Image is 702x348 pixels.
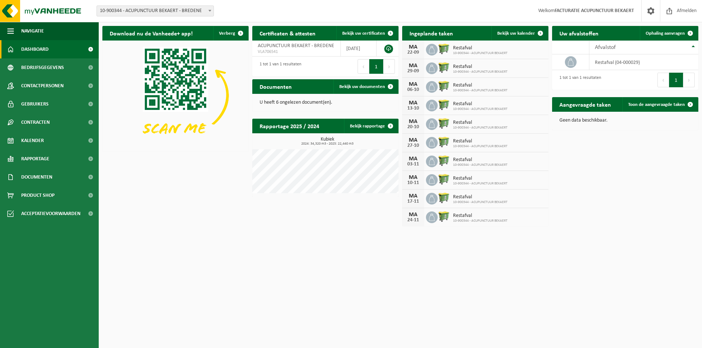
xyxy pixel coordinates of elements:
[438,80,450,92] img: WB-0660-HPE-GN-50
[97,6,214,16] span: 10-900344 - ACUPUNCTUUR BEKAERT - BREDENE
[555,8,634,14] strong: FACTURATIE ACUPUNCTUUR BEKAERT
[453,88,507,93] span: 10-900344 - ACUPUNCTUUR BEKAERT
[258,49,335,55] span: VLA706541
[640,26,698,41] a: Ophaling aanvragen
[453,157,507,163] span: Restafval
[260,100,391,105] p: U heeft 6 ongelezen document(en).
[453,194,507,200] span: Restafval
[21,168,52,186] span: Documenten
[406,199,420,204] div: 17-11
[336,26,398,41] a: Bekijk uw certificaten
[453,101,507,107] span: Restafval
[97,5,214,16] span: 10-900344 - ACUPUNCTUUR BEKAERT - BREDENE
[219,31,235,36] span: Verberg
[406,156,420,162] div: MA
[406,143,420,148] div: 27-10
[406,193,420,199] div: MA
[102,26,200,40] h2: Download nu de Vanheede+ app!
[21,186,54,204] span: Product Shop
[256,58,301,74] div: 1 tot 1 van 1 resultaten
[589,54,698,70] td: restafval (04-000029)
[384,59,395,74] button: Next
[453,45,507,51] span: Restafval
[669,73,683,87] button: 1
[21,22,44,40] span: Navigatie
[406,87,420,92] div: 06-10
[438,154,450,167] img: WB-0660-HPE-GN-50
[438,173,450,186] img: WB-0660-HPE-GN-50
[646,31,685,36] span: Ophaling aanvragen
[406,63,420,69] div: MA
[252,79,299,93] h2: Documenten
[556,72,601,88] div: 1 tot 1 van 1 resultaten
[341,41,377,57] td: [DATE]
[406,69,420,74] div: 29-09
[491,26,548,41] a: Bekijk uw kalender
[21,95,49,113] span: Gebruikers
[657,73,669,87] button: Previous
[453,181,507,186] span: 10-900344 - ACUPUNCTUUR BEKAERT
[339,84,385,89] span: Bekijk uw documenten
[559,118,691,123] p: Geen data beschikbaar.
[406,212,420,218] div: MA
[453,120,507,126] span: Restafval
[406,119,420,125] div: MA
[358,59,369,74] button: Previous
[333,79,398,94] a: Bekijk uw documenten
[406,180,420,186] div: 10-11
[21,131,44,150] span: Kalender
[252,26,323,40] h2: Certificaten & attesten
[438,117,450,130] img: WB-0660-HPE-GN-50
[406,50,420,55] div: 22-09
[369,59,384,74] button: 1
[406,44,420,50] div: MA
[406,175,420,180] div: MA
[258,43,334,49] span: ACUPUNCTUUR BEKAERT - BREDENE
[628,102,685,107] span: Toon de aangevraagde taken
[342,31,385,36] span: Bekijk uw certificaten
[438,136,450,148] img: WB-0660-HPE-GN-50
[453,83,507,88] span: Restafval
[622,97,698,112] a: Toon de aangevraagde taken
[406,162,420,167] div: 03-11
[453,107,507,111] span: 10-900344 - ACUPUNCTUUR BEKAERT
[683,73,695,87] button: Next
[453,64,507,70] span: Restafval
[595,45,616,50] span: Afvalstof
[552,97,618,111] h2: Aangevraagde taken
[344,119,398,133] a: Bekijk rapportage
[438,43,450,55] img: WB-0660-HPE-GN-50
[21,77,64,95] span: Contactpersonen
[438,210,450,223] img: WB-0660-HPE-GN-50
[453,176,507,181] span: Restafval
[438,61,450,74] img: WB-0660-HPE-GN-50
[453,219,507,223] span: 10-900344 - ACUPUNCTUUR BEKAERT
[406,106,420,111] div: 13-10
[453,51,507,56] span: 10-900344 - ACUPUNCTUUR BEKAERT
[453,144,507,149] span: 10-900344 - ACUPUNCTUUR BEKAERT
[21,204,80,223] span: Acceptatievoorwaarden
[21,40,49,58] span: Dashboard
[438,192,450,204] img: WB-0660-HPE-GN-50
[402,26,460,40] h2: Ingeplande taken
[406,125,420,130] div: 20-10
[453,163,507,167] span: 10-900344 - ACUPUNCTUUR BEKAERT
[453,70,507,74] span: 10-900344 - ACUPUNCTUUR BEKAERT
[497,31,535,36] span: Bekijk uw kalender
[21,58,64,77] span: Bedrijfsgegevens
[252,119,327,133] h2: Rapportage 2025 / 2024
[406,218,420,223] div: 24-11
[406,100,420,106] div: MA
[453,138,507,144] span: Restafval
[406,81,420,87] div: MA
[21,150,49,168] span: Rapportage
[552,26,606,40] h2: Uw afvalstoffen
[213,26,248,41] button: Verberg
[438,99,450,111] img: WB-0660-HPE-GN-50
[102,41,249,150] img: Download de VHEPlus App
[453,126,507,130] span: 10-900344 - ACUPUNCTUUR BEKAERT
[256,137,399,146] h3: Kubiek
[406,137,420,143] div: MA
[256,142,399,146] span: 2024: 34,320 m3 - 2025: 22,440 m3
[21,113,50,131] span: Contracten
